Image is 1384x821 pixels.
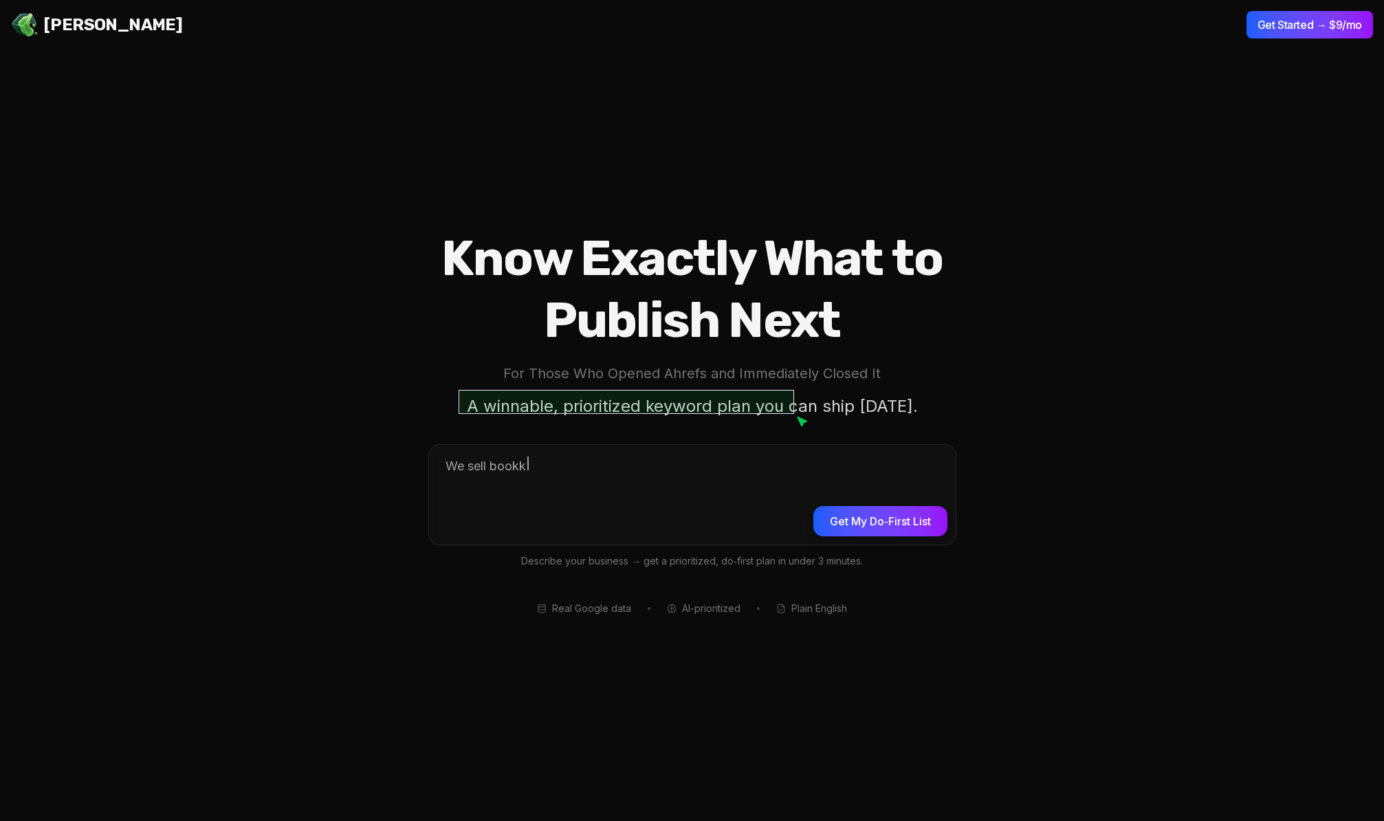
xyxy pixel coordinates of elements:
button: Get Started → $9/mo [1246,11,1373,39]
p: For Those Who Opened Ahrefs and Immediately Closed It [384,362,1000,385]
span: [PERSON_NAME] [44,14,182,36]
p: A winnable, prioritized keyword plan you can ship [DATE]. [459,390,926,422]
span: AI-prioritized [682,602,740,615]
img: Jello SEO Logo [11,11,39,39]
h1: Know Exactly What to Publish Next [384,228,1000,351]
span: Plain English [791,602,847,615]
p: Describe your business → get a prioritized, do‑first plan in under 3 minutes. [428,554,956,569]
span: Real Google data [552,602,631,615]
button: Get My Do‑First List [813,506,947,536]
